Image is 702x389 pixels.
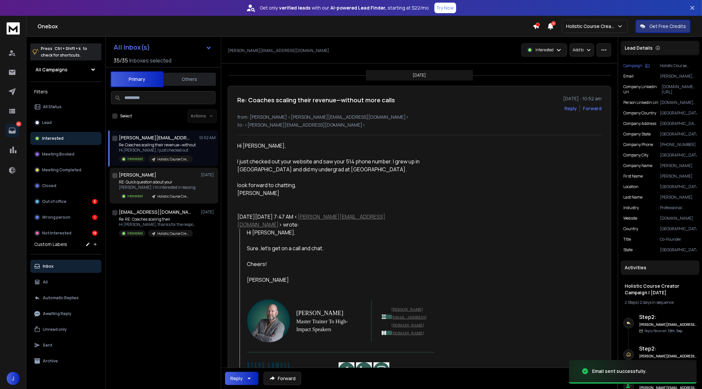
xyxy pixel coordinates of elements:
[127,231,143,236] p: Interested
[247,244,430,268] div: Sure..let’s get on a call and chat. Cheers!
[625,45,653,51] p: Lead Details
[662,84,697,95] p: [DOMAIN_NAME][URL][PERSON_NAME]
[264,372,301,385] button: Forward
[7,22,20,35] img: logo
[199,135,216,140] p: 10:52 AM
[119,222,198,227] p: Hi [PERSON_NAME], thanks for the response.
[119,142,196,148] p: Re: Coaches scaling their revenue—without
[228,48,329,53] p: [PERSON_NAME][EMAIL_ADDRESS][DOMAIN_NAME]
[157,231,189,236] p: Holistic Course Creator Campaign | [DATE]
[119,148,196,153] p: Hi [PERSON_NAME], I just checked out
[660,226,697,231] p: [GEOGRAPHIC_DATA]
[7,372,20,385] button: J
[623,153,648,158] p: Company City
[623,110,656,116] p: Company Country
[660,163,697,168] p: [PERSON_NAME]
[660,174,697,179] p: [PERSON_NAME]
[119,185,195,190] p: [PERSON_NAME]: I’m interested in leasing
[30,227,101,240] button: Not Interested18
[111,71,163,87] button: Primary
[119,217,198,222] p: Re: RE: Coaches scaling their
[535,47,554,53] p: Interested
[114,57,128,64] span: 35 / 35
[623,63,642,68] p: Campaign
[43,311,71,316] p: Awaiting Reply
[247,229,430,236] div: Hi [PERSON_NAME],
[42,136,64,141] p: Interested
[30,116,101,129] button: Lead
[382,315,386,319] img: email-icon-2x.png
[649,23,686,30] p: Get Free Credits
[623,74,634,79] p: Email
[92,231,97,236] div: 18
[413,73,426,78] p: [DATE]
[230,375,243,382] div: Reply
[382,331,386,335] img: link-icon-2x.png
[660,63,697,68] p: Holistic Course Creator Campaign | [DATE]
[392,331,424,335] a: [DOMAIN_NAME]
[623,132,651,137] p: Company State
[339,362,354,378] img: facebook
[639,322,697,327] h6: [PERSON_NAME][EMAIL_ADDRESS][DOMAIN_NAME]
[30,132,101,145] button: Interested
[127,157,143,161] p: Interested
[201,172,216,178] p: [DATE]
[660,132,697,137] p: [GEOGRAPHIC_DATA]
[42,183,56,188] p: Closed
[30,211,101,224] button: Wrong person1
[108,41,217,54] button: All Inbox(s)
[30,276,101,289] button: All
[30,323,101,336] button: Unread only
[660,142,697,147] p: [PHONE_NUMBER]
[636,20,690,33] button: Get Free Credits
[36,66,67,73] h1: All Campaigns
[660,195,697,200] p: [PERSON_NAME]
[573,47,584,53] p: Add to
[551,21,556,26] span: 4
[114,44,150,51] h1: All Inbox(s)
[30,148,101,161] button: Meeting Booked
[623,163,652,168] p: Company Name
[42,167,81,173] p: Meeting Completed
[623,121,656,126] p: Company Address
[623,100,658,105] p: Person Linkedin Url
[660,121,697,126] p: [GEOGRAPHIC_DATA], [GEOGRAPHIC_DATA], [GEOGRAPHIC_DATA]
[34,241,67,248] h3: Custom Labels
[564,105,577,112] button: Reply
[660,153,697,158] p: [GEOGRAPHIC_DATA]
[621,260,699,275] div: Activities
[6,124,19,137] a: 22
[43,104,62,109] p: All Status
[625,300,637,305] span: 2 Steps
[157,157,189,162] p: Holistic Course Creator Campaign | [DATE]
[92,215,97,220] div: 1
[660,205,697,210] p: Professional Training & Coaching
[623,195,642,200] p: Last Name
[640,300,674,305] span: 2 days in sequence
[157,194,189,199] p: Holistic Course Creator Campaign | [DATE]
[623,63,650,68] button: Campaign
[260,5,429,11] p: Get only with our starting at $22/mo
[30,260,101,273] button: Inbox
[660,74,697,79] p: [PERSON_NAME][EMAIL_ADDRESS][DOMAIN_NAME]
[225,372,258,385] button: Reply
[30,307,101,320] button: Awaiting Reply
[237,122,602,128] p: to: <[PERSON_NAME][EMAIL_ADDRESS][DOMAIN_NAME]>
[237,189,429,197] div: [PERSON_NAME]
[201,209,216,215] p: [DATE]
[625,300,695,305] div: |
[42,152,74,157] p: Meeting Booked
[30,291,101,304] button: Automatic Replies
[129,57,171,64] h3: Inboxes selected
[566,23,617,30] p: Holistic Course Creator
[237,181,429,189] div: look forward to chatting,
[42,215,70,220] p: Wrong person
[297,318,362,333] div: Master Trainer To High-Impact Speakers
[660,100,697,105] p: [DOMAIN_NAME][URL]
[356,362,372,378] img: linkedin
[331,5,387,11] strong: AI-powered Lead Finder,
[38,22,533,30] h1: Onebox
[374,362,389,378] img: instagram
[623,142,653,147] p: Company Phone
[30,87,101,96] h3: Filters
